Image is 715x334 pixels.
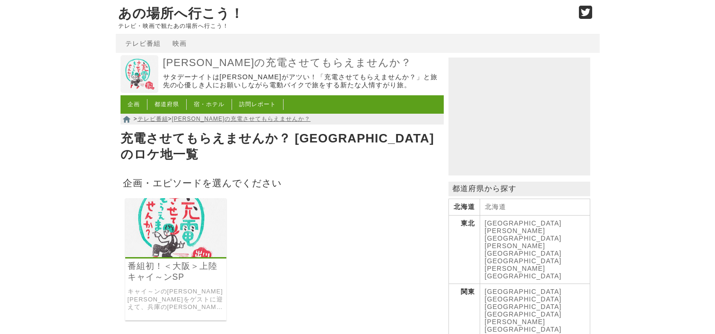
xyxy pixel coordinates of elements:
a: 企画 [128,101,140,108]
img: 出川哲朗の充電させてもらえませんか？ 行くぞ”大阪”初上陸！天空の竹田城から丹波篠山ぬけてノスタルジック街道113㌔！松茸に但馬牛！黒豆に栗！美味しいモノだらけでキャイ～ンが大興奮！ヤバいよ²SP [125,198,227,257]
a: [GEOGRAPHIC_DATA] [485,295,562,303]
a: [PERSON_NAME][GEOGRAPHIC_DATA] [485,242,562,257]
a: [GEOGRAPHIC_DATA] [485,303,562,310]
th: 北海道 [448,199,480,216]
a: [GEOGRAPHIC_DATA] [485,219,562,227]
a: 訪問レポート [239,101,276,108]
a: [PERSON_NAME][GEOGRAPHIC_DATA] [485,265,562,280]
a: [GEOGRAPHIC_DATA] [485,257,562,265]
a: 出川哲朗の充電させてもらえませんか？ 行くぞ”大阪”初上陸！天空の竹田城から丹波篠山ぬけてノスタルジック街道113㌔！松茸に但馬牛！黒豆に栗！美味しいモノだらけでキャイ～ンが大興奮！ヤバいよ²SP [125,250,227,259]
a: [PERSON_NAME]の充電させてもらえませんか？ [163,56,441,70]
a: テレビ番組 [125,40,161,47]
a: テレビ番組 [138,116,168,122]
h1: 充電させてもらえませんか？ [GEOGRAPHIC_DATA]のロケ地一覧 [121,128,444,165]
a: [PERSON_NAME][GEOGRAPHIC_DATA] [485,318,562,333]
a: [PERSON_NAME][GEOGRAPHIC_DATA] [485,227,562,242]
iframe: Advertisement [448,58,590,175]
a: [GEOGRAPHIC_DATA] [485,310,562,318]
th: 東北 [448,216,480,284]
a: あの場所へ行こう！ [118,6,244,21]
p: 都道府県から探す [448,182,590,196]
a: キャイ～ンの[PERSON_NAME] [PERSON_NAME]をゲストに迎えて、兵庫の[PERSON_NAME]から大阪の[PERSON_NAME][GEOGRAPHIC_DATA]を目指した旅。 [128,288,224,311]
a: 都道府県 [155,101,179,108]
a: 番組初！＜大阪＞上陸キャイ～ンSP [128,261,224,283]
a: 北海道 [485,203,506,210]
img: 出川哲朗の充電させてもらえませんか？ [121,55,158,93]
a: Twitter (@go_thesights) [579,11,593,19]
p: サタデーナイトは[PERSON_NAME]がアツい！「充電させてもらえませんか？」と旅先の心優しき人にお願いしながら電動バイクで旅をする新たな人情すがり旅。 [163,73,441,90]
nav: > > [121,114,444,125]
a: 宿・ホテル [194,101,224,108]
a: [GEOGRAPHIC_DATA] [485,288,562,295]
a: 映画 [172,40,187,47]
a: [PERSON_NAME]の充電させてもらえませんか？ [172,116,311,122]
a: 出川哲朗の充電させてもらえませんか？ [121,86,158,94]
h2: 企画・エピソードを選んでください [121,175,444,191]
p: テレビ・映画で観たあの場所へ行こう！ [118,23,569,29]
